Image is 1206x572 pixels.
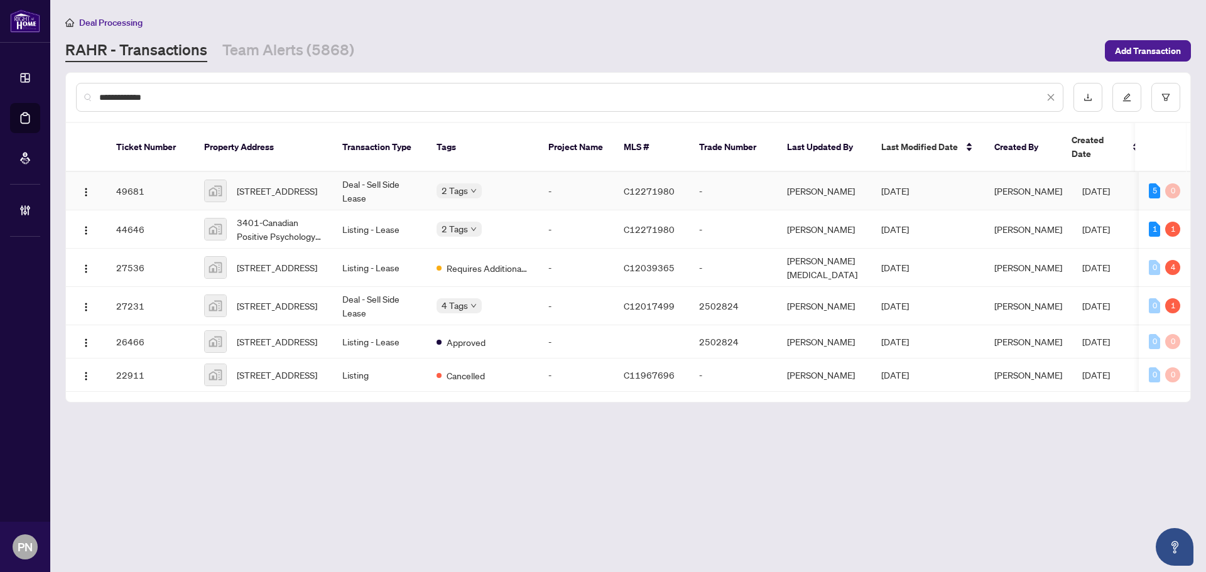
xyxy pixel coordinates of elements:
[1062,123,1149,172] th: Created Date
[614,123,689,172] th: MLS #
[624,300,675,311] span: C12017499
[1149,260,1160,275] div: 0
[76,332,96,352] button: Logo
[994,336,1062,347] span: [PERSON_NAME]
[777,359,871,392] td: [PERSON_NAME]
[624,224,675,235] span: C12271980
[237,335,317,348] span: [STREET_ADDRESS]
[1149,183,1160,198] div: 5
[1082,262,1110,273] span: [DATE]
[1082,369,1110,380] span: [DATE]
[1165,334,1180,349] div: 0
[1082,300,1110,311] span: [DATE]
[1165,367,1180,382] div: 0
[81,225,91,235] img: Logo
[994,300,1062,311] span: [PERSON_NAME]
[871,123,984,172] th: Last Modified Date
[76,365,96,385] button: Logo
[624,262,675,273] span: C12039365
[470,188,477,194] span: down
[1122,93,1131,102] span: edit
[1082,185,1110,197] span: [DATE]
[1165,260,1180,275] div: 4
[624,369,675,380] span: C11967696
[689,287,777,325] td: 2502824
[881,262,909,273] span: [DATE]
[1115,41,1181,61] span: Add Transaction
[332,210,426,249] td: Listing - Lease
[79,17,143,28] span: Deal Processing
[689,123,777,172] th: Trade Number
[538,172,614,210] td: -
[106,123,194,172] th: Ticket Number
[1156,528,1193,566] button: Open asap
[689,249,777,287] td: -
[205,364,226,386] img: thumbnail-img
[1161,93,1170,102] span: filter
[447,369,485,382] span: Cancelled
[994,369,1062,380] span: [PERSON_NAME]
[106,325,194,359] td: 26466
[538,325,614,359] td: -
[689,359,777,392] td: -
[881,185,909,197] span: [DATE]
[994,185,1062,197] span: [PERSON_NAME]
[222,40,354,62] a: Team Alerts (5868)
[689,172,777,210] td: -
[332,172,426,210] td: Deal - Sell Side Lease
[237,184,317,198] span: [STREET_ADDRESS]
[237,299,317,313] span: [STREET_ADDRESS]
[1105,40,1191,62] button: Add Transaction
[538,123,614,172] th: Project Name
[984,123,1062,172] th: Created By
[76,257,96,278] button: Logo
[76,181,96,201] button: Logo
[777,123,871,172] th: Last Updated By
[689,210,777,249] td: -
[106,359,194,392] td: 22911
[442,222,468,236] span: 2 Tags
[332,359,426,392] td: Listing
[881,140,958,154] span: Last Modified Date
[76,296,96,316] button: Logo
[881,336,909,347] span: [DATE]
[106,210,194,249] td: 44646
[1151,83,1180,112] button: filter
[65,40,207,62] a: RAHR - Transactions
[106,287,194,325] td: 27231
[106,249,194,287] td: 27536
[1082,224,1110,235] span: [DATE]
[81,187,91,197] img: Logo
[442,183,468,198] span: 2 Tags
[1073,83,1102,112] button: download
[1165,222,1180,237] div: 1
[777,287,871,325] td: [PERSON_NAME]
[538,287,614,325] td: -
[205,257,226,278] img: thumbnail-img
[1072,133,1124,161] span: Created Date
[332,287,426,325] td: Deal - Sell Side Lease
[777,210,871,249] td: [PERSON_NAME]
[689,325,777,359] td: 2502824
[205,219,226,240] img: thumbnail-img
[538,210,614,249] td: -
[81,371,91,381] img: Logo
[332,123,426,172] th: Transaction Type
[447,261,528,275] span: Requires Additional Docs
[624,185,675,197] span: C12271980
[994,224,1062,235] span: [PERSON_NAME]
[1149,298,1160,313] div: 0
[76,219,96,239] button: Logo
[81,302,91,312] img: Logo
[426,123,538,172] th: Tags
[881,300,909,311] span: [DATE]
[1149,334,1160,349] div: 0
[332,325,426,359] td: Listing - Lease
[106,172,194,210] td: 49681
[10,9,40,33] img: logo
[1149,367,1160,382] div: 0
[1165,183,1180,198] div: 0
[1165,298,1180,313] div: 1
[81,338,91,348] img: Logo
[994,262,1062,273] span: [PERSON_NAME]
